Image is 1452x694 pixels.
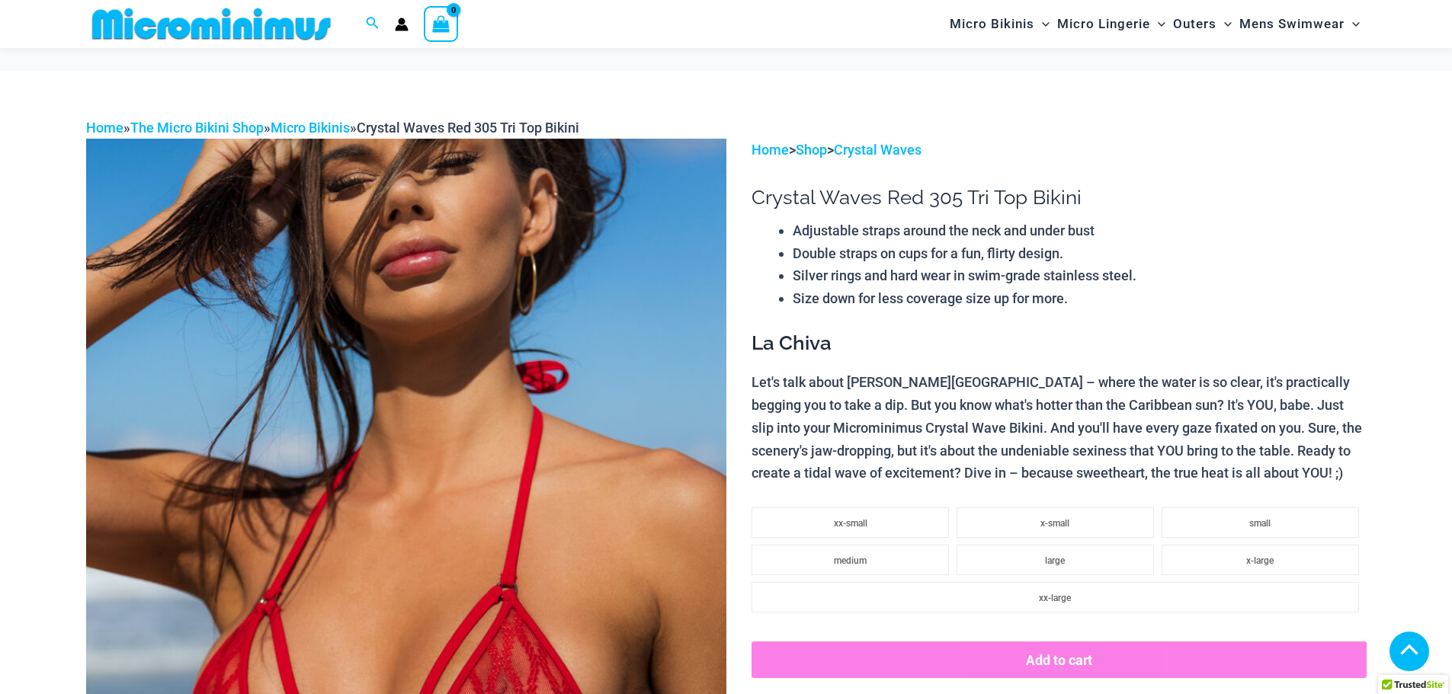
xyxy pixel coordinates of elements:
[834,518,867,529] span: xx-small
[946,5,1053,43] a: Micro BikinisMenu ToggleMenu Toggle
[1057,5,1150,43] span: Micro Lingerie
[271,120,350,136] a: Micro Bikinis
[796,142,827,158] a: Shop
[1162,545,1359,575] li: x-large
[957,507,1154,538] li: x-small
[86,7,337,41] img: MM SHOP LOGO FLAT
[1053,5,1169,43] a: Micro LingerieMenu ToggleMenu Toggle
[1236,5,1364,43] a: Mens SwimwearMenu ToggleMenu Toggle
[1173,5,1216,43] span: Outers
[86,120,123,136] a: Home
[1345,5,1360,43] span: Menu Toggle
[1045,555,1065,566] span: large
[793,287,1366,310] li: Size down for less coverage size up for more.
[950,5,1034,43] span: Micro Bikinis
[752,641,1366,678] button: Add to cart
[793,264,1366,287] li: Silver rings and hard wear in swim-grade stainless steel.
[793,242,1366,265] li: Double straps on cups for a fun, flirty design.
[752,507,949,538] li: xx-small
[1150,5,1165,43] span: Menu Toggle
[834,142,922,158] a: Crystal Waves
[752,545,949,575] li: medium
[1216,5,1232,43] span: Menu Toggle
[752,139,1366,162] p: > >
[752,331,1366,357] h3: La Chiva
[1162,507,1359,538] li: small
[752,582,1358,612] li: xx-large
[944,2,1367,46] nav: Site Navigation
[86,120,579,136] span: » » »
[752,371,1366,485] p: Let's talk about [PERSON_NAME][GEOGRAPHIC_DATA] – where the water is so clear, it's practically b...
[752,142,789,158] a: Home
[834,555,867,566] span: medium
[1040,518,1069,529] span: x-small
[1034,5,1050,43] span: Menu Toggle
[366,14,380,34] a: Search icon link
[395,18,409,31] a: Account icon link
[957,545,1154,575] li: large
[1169,5,1236,43] a: OutersMenu ToggleMenu Toggle
[793,219,1366,242] li: Adjustable straps around the neck and under bust
[1246,555,1274,566] span: x-large
[1239,5,1345,43] span: Mens Swimwear
[1039,593,1071,603] span: xx-large
[130,120,264,136] a: The Micro Bikini Shop
[357,120,579,136] span: Crystal Waves Red 305 Tri Top Bikini
[752,186,1366,209] h1: Crystal Waves Red 305 Tri Top Bikini
[424,6,459,41] a: View Shopping Cart, empty
[1249,518,1271,529] span: small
